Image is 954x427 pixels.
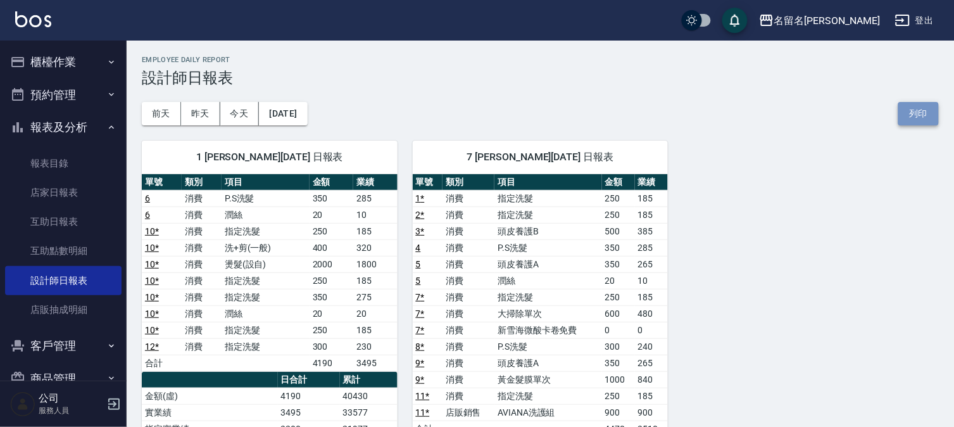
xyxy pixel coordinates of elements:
th: 項目 [222,174,310,191]
a: 店販抽成明細 [5,295,122,324]
td: 消費 [442,190,494,207]
th: 項目 [494,174,601,191]
img: Person [10,392,35,417]
td: 消費 [442,223,494,239]
td: P.S洗髮 [494,239,601,256]
td: 潤絲 [494,272,601,289]
td: 320 [353,239,397,256]
td: 250 [310,322,353,338]
td: 店販銷售 [442,404,494,421]
td: 185 [353,272,397,289]
a: 6 [145,210,150,220]
td: P.S洗髮 [494,338,601,355]
td: 3495 [278,404,340,421]
td: 消費 [442,355,494,371]
button: 名留名[PERSON_NAME] [754,8,885,34]
td: 350 [602,239,635,256]
td: 消費 [182,322,222,338]
button: 預約管理 [5,79,122,112]
td: 消費 [182,223,222,239]
td: 300 [310,338,353,355]
td: 265 [635,355,668,371]
td: 185 [635,207,668,223]
td: 900 [635,404,668,421]
td: 10 [353,207,397,223]
th: 金額 [310,174,353,191]
td: 10 [635,272,668,289]
td: 頭皮養護B [494,223,601,239]
a: 5 [416,276,421,286]
td: 1000 [602,371,635,388]
td: 1800 [353,256,397,272]
td: 20 [602,272,635,289]
td: 指定洗髮 [222,223,310,239]
td: 指定洗髮 [222,289,310,305]
td: 900 [602,404,635,421]
a: 5 [416,259,421,269]
td: 消費 [442,338,494,355]
td: 指定洗髮 [222,272,310,289]
h2: Employee Daily Report [142,56,939,64]
td: 250 [602,388,635,404]
img: Logo [15,11,51,27]
td: 285 [353,190,397,207]
td: 500 [602,223,635,239]
a: 互助點數明細 [5,236,122,265]
td: 消費 [182,305,222,322]
td: 480 [635,305,668,322]
td: 消費 [442,207,494,223]
td: 消費 [182,190,222,207]
td: 250 [602,207,635,223]
td: 185 [353,322,397,338]
th: 單號 [142,174,182,191]
a: 設計師日報表 [5,266,122,295]
td: 消費 [182,272,222,289]
td: 600 [602,305,635,322]
div: 名留名[PERSON_NAME] [774,13,880,29]
td: 350 [602,256,635,272]
a: 6 [145,193,150,203]
td: 實業績 [142,404,278,421]
button: 報表及分析 [5,111,122,144]
button: 今天 [220,102,260,125]
td: 指定洗髮 [494,207,601,223]
td: 指定洗髮 [222,338,310,355]
td: 消費 [442,289,494,305]
h3: 設計師日報表 [142,69,939,87]
td: 4190 [278,388,340,404]
td: 黃金髮膜單次 [494,371,601,388]
td: 840 [635,371,668,388]
th: 類別 [182,174,222,191]
td: 300 [602,338,635,355]
h5: 公司 [39,392,103,405]
td: 消費 [182,207,222,223]
td: 350 [310,289,353,305]
th: 業績 [635,174,668,191]
td: 250 [602,289,635,305]
td: 洗+剪(一般) [222,239,310,256]
td: 消費 [442,388,494,404]
td: 285 [635,239,668,256]
button: 櫃檯作業 [5,46,122,79]
td: 潤絲 [222,305,310,322]
td: 185 [635,190,668,207]
td: 230 [353,338,397,355]
td: 消費 [182,289,222,305]
td: 消費 [182,239,222,256]
td: P.S洗髮 [222,190,310,207]
td: 400 [310,239,353,256]
td: 250 [602,190,635,207]
th: 業績 [353,174,397,191]
td: 20 [310,207,353,223]
td: 20 [353,305,397,322]
td: 頭皮養護A [494,256,601,272]
td: 大掃除單次 [494,305,601,322]
td: 消費 [442,272,494,289]
td: 350 [602,355,635,371]
td: 20 [310,305,353,322]
th: 單號 [413,174,442,191]
td: 40430 [340,388,398,404]
td: 33577 [340,404,398,421]
td: 頭皮養護A [494,355,601,371]
td: 消費 [182,338,222,355]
